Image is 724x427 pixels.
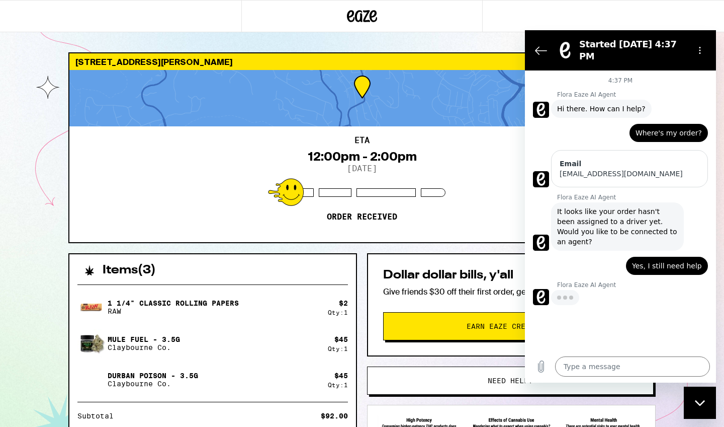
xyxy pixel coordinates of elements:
[308,150,417,164] div: 12:00pm - 2:00pm
[77,366,106,394] img: Durban Poison - 3.5g
[339,299,348,307] div: $ 2
[488,377,533,384] span: Need help?
[684,387,716,419] iframe: Button to launch messaging window, conversation in progress
[108,372,198,380] p: Durban Poison - 3.5g
[525,30,716,383] iframe: Messaging window
[334,372,348,380] div: $ 45
[77,412,121,419] div: Subtotal
[383,312,640,340] button: Earn Eaze Credit
[367,367,654,395] button: Need help?
[103,264,156,276] h2: Items ( 3 )
[383,287,640,297] p: Give friends $30 off their first order, get $40 credit for yourself!
[108,335,180,343] p: Mule Fuel - 3.5g
[354,136,370,145] h2: ETA
[69,53,655,70] div: [STREET_ADDRESS][PERSON_NAME]
[108,380,198,388] p: Claybourne Co.
[108,299,239,307] p: 1 1/4" Classic Rolling Papers
[328,345,348,352] div: Qty: 1
[321,412,348,419] div: $92.00
[108,307,239,315] p: RAW
[77,293,106,321] img: 1 1/4" Classic Rolling Papers
[327,212,397,222] p: Order received
[328,309,348,316] div: Qty: 1
[77,329,106,358] img: Mule Fuel - 3.5g
[108,343,180,351] p: Claybourne Co.
[328,382,348,388] div: Qty: 1
[467,323,539,330] span: Earn Eaze Credit
[383,269,640,281] h2: Dollar dollar bills, y'all
[334,335,348,343] div: $ 45
[347,164,377,173] p: [DATE]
